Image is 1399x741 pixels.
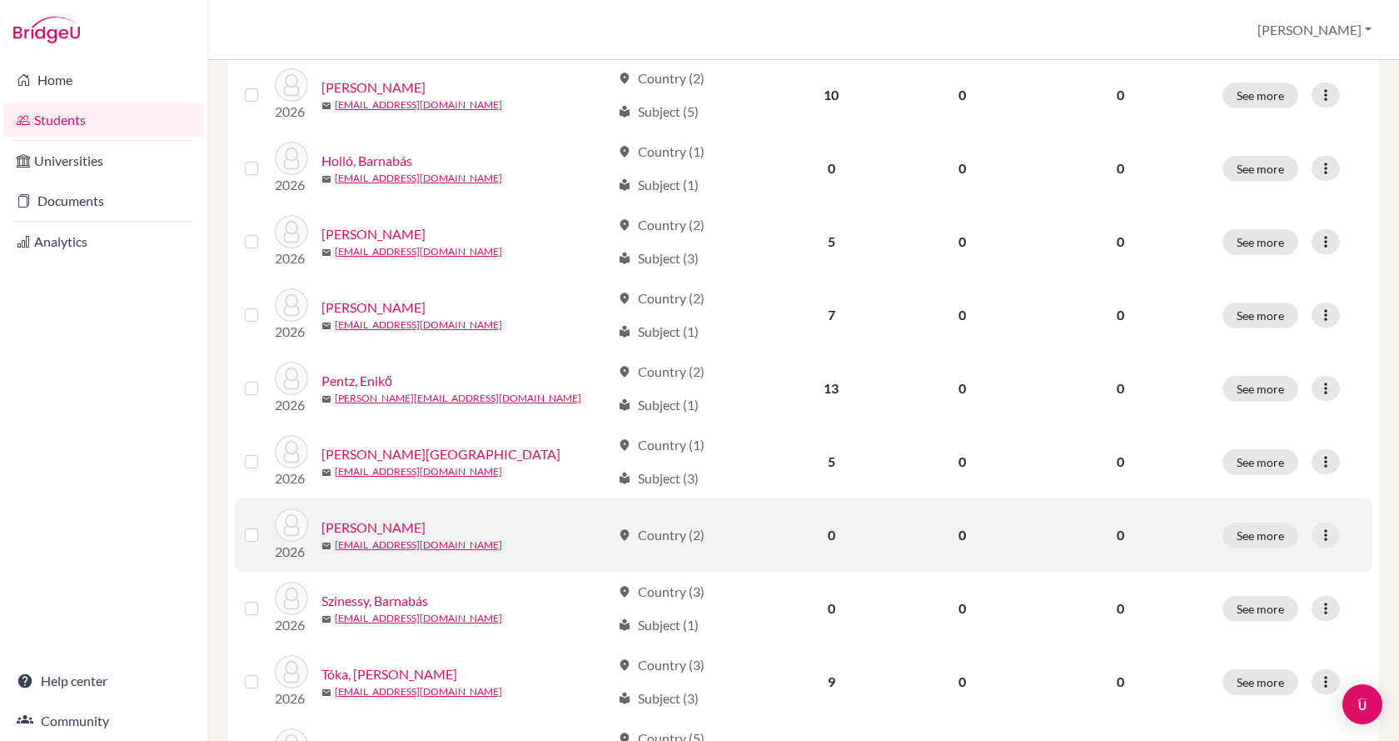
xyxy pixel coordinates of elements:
a: Tóka, [PERSON_NAME] [321,664,457,684]
div: Subject (3) [618,468,699,488]
img: Péterffy, Dóra [275,435,308,468]
span: location_on [618,218,631,232]
div: Country (1) [618,435,704,455]
td: 0 [895,132,1029,205]
button: See more [1222,83,1298,108]
div: Open Intercom Messenger [1342,684,1382,724]
td: 13 [768,352,895,425]
span: mail [321,174,331,184]
a: Help center [3,664,204,698]
a: Documents [3,184,204,218]
span: mail [321,248,331,258]
span: mail [321,468,331,478]
a: [PERSON_NAME] [321,78,426,98]
div: Country (3) [618,582,704,602]
a: [EMAIL_ADDRESS][DOMAIN_NAME] [335,318,502,333]
span: location_on [618,528,631,542]
td: 0 [895,352,1029,425]
img: Háry, Laura [275,68,308,102]
img: Kosztolányi, Niki [275,288,308,322]
img: Tóka, Zsófi [275,655,308,688]
td: 0 [895,205,1029,278]
img: Szinessy, Barnabás [275,582,308,615]
p: 2026 [275,322,308,342]
td: 0 [768,572,895,645]
p: 2026 [275,395,308,415]
span: location_on [618,438,631,452]
span: location_on [618,145,631,158]
span: location_on [618,72,631,85]
div: Country (1) [618,142,704,162]
p: 0 [1039,672,1202,692]
img: Bridge-U [13,17,80,43]
a: Szinessy, Barnabás [321,591,428,611]
div: Subject (3) [618,248,699,268]
button: See more [1222,669,1298,695]
a: Home [3,63,204,97]
div: Country (2) [618,525,704,545]
td: 7 [768,278,895,352]
a: [PERSON_NAME] [321,224,426,244]
span: local_library [618,325,631,338]
span: local_library [618,398,631,412]
a: Holló, Barnabás [321,151,412,171]
span: local_library [618,472,631,485]
p: 0 [1039,598,1202,618]
div: Subject (1) [618,395,699,415]
span: local_library [618,252,631,265]
div: Country (2) [618,68,704,88]
p: 0 [1039,305,1202,325]
a: [EMAIL_ADDRESS][DOMAIN_NAME] [335,611,502,626]
button: See more [1222,376,1298,402]
span: local_library [618,178,631,192]
p: 2026 [275,175,308,195]
button: [PERSON_NAME] [1250,14,1379,46]
div: Subject (1) [618,615,699,635]
p: 0 [1039,158,1202,178]
a: [PERSON_NAME][EMAIL_ADDRESS][DOMAIN_NAME] [335,391,581,406]
button: See more [1222,449,1298,475]
span: location_on [618,292,631,305]
p: 0 [1039,85,1202,105]
p: 0 [1039,452,1202,472]
button: See more [1222,523,1298,548]
td: 0 [895,58,1029,132]
span: local_library [618,618,631,632]
a: Students [3,103,204,137]
td: 0 [768,132,895,205]
img: Szabó-Szentgyörgyi, Péter [275,508,308,542]
span: mail [321,614,331,624]
p: 0 [1039,525,1202,545]
a: Analytics [3,225,204,258]
td: 0 [895,425,1029,498]
a: Universities [3,144,204,178]
a: Community [3,704,204,738]
span: location_on [618,585,631,598]
td: 0 [895,645,1029,718]
img: Holló, Barnabás [275,142,308,175]
a: [PERSON_NAME] [321,518,426,538]
span: mail [321,101,331,111]
a: Pentz, Enikő [321,371,392,391]
div: Country (3) [618,655,704,675]
a: [EMAIL_ADDRESS][DOMAIN_NAME] [335,464,502,479]
span: mail [321,321,331,331]
a: [EMAIL_ADDRESS][DOMAIN_NAME] [335,98,502,113]
p: 0 [1039,232,1202,252]
img: Kemecsei, Aron [275,215,308,248]
div: Country (2) [618,215,704,235]
div: Subject (1) [618,175,699,195]
div: Subject (5) [618,102,699,122]
p: 2026 [275,102,308,122]
p: 2026 [275,688,308,708]
span: mail [321,541,331,551]
a: [PERSON_NAME] [321,298,426,318]
td: 5 [768,425,895,498]
div: Country (2) [618,362,704,382]
button: See more [1222,596,1298,622]
button: See more [1222,229,1298,255]
button: See more [1222,303,1298,328]
p: 2026 [275,248,308,268]
td: 5 [768,205,895,278]
span: mail [321,688,331,698]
